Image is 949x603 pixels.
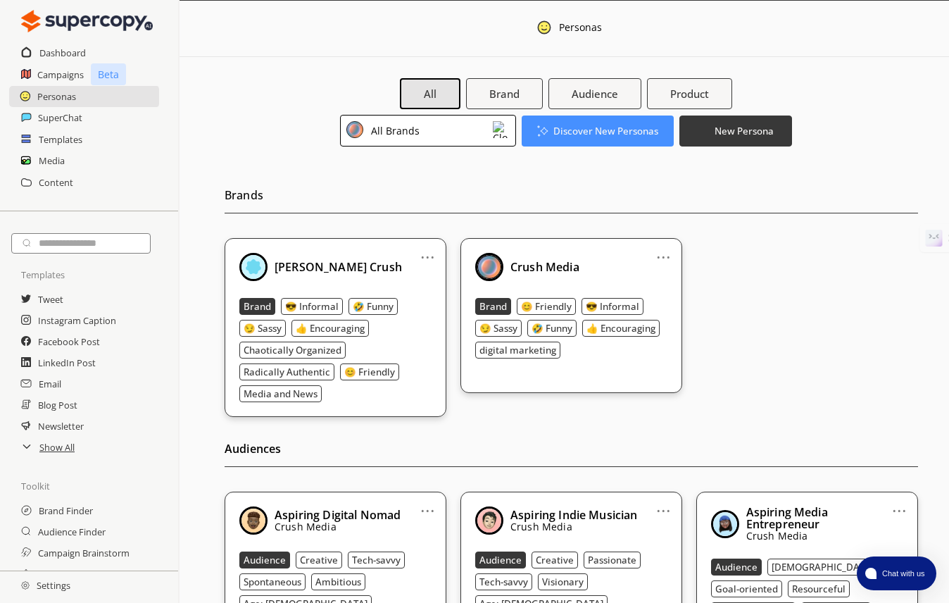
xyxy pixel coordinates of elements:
button: Discover New Personas [522,116,674,147]
b: Brand [244,300,271,313]
p: Crush Media [746,530,903,542]
b: Aspiring Digital Nomad [275,507,401,523]
a: Campaigns [37,64,84,85]
b: Visionary [542,576,584,588]
a: Email [39,373,61,394]
button: Brand [475,298,511,315]
button: 😎 Informal [582,298,643,315]
b: Brand [479,300,507,313]
a: Templates [39,129,82,150]
b: 😊 Friendly [344,366,395,378]
a: Media [39,150,65,171]
a: ... [656,246,671,257]
b: 👍 Encouraging [586,322,655,335]
button: Chaotically Organized [239,342,346,359]
img: Close [711,510,739,538]
button: Goal-oriented [711,580,782,597]
a: ... [656,499,671,511]
button: 😏 Sassy [239,320,286,337]
b: Ambitious [315,576,361,588]
button: Resourceful [788,580,850,597]
b: Audience [244,554,286,566]
button: 😎 Informal [281,298,343,315]
button: New Persona [679,116,792,147]
b: Tech-savvy [479,576,528,588]
button: 😊 Friendly [517,298,576,315]
button: Brand [466,78,543,109]
b: Spontaneous [244,576,301,588]
button: [DEMOGRAPHIC_DATA] [767,559,878,576]
b: Audience [479,554,522,566]
h2: Facebook Post [38,331,100,352]
b: 🤣 Funny [532,322,572,335]
img: Close [239,253,268,281]
button: Product [647,78,732,109]
img: Close [21,7,153,35]
button: 😊 Friendly [340,363,399,380]
a: Blog Post [38,394,77,416]
a: Dashboard [39,42,86,63]
b: Aspiring Media Entrepreneur [746,504,828,532]
button: Tech-savvy [348,552,405,568]
button: 👍 Encouraging [582,320,660,337]
b: Goal-oriented [715,583,778,595]
span: Chat with us [876,568,928,579]
button: atlas-launcher [857,557,936,590]
h2: Brands [225,185,918,213]
button: Audience [548,78,641,109]
a: Audience Finder [38,521,106,542]
b: Radically Authentic [244,366,330,378]
button: Creative [296,552,342,568]
b: New Persona [715,125,774,137]
b: Discover New Personas [553,125,658,137]
a: LinkedIn Post [38,352,96,373]
button: Audience [239,552,290,568]
button: Tech-savvy [475,573,532,590]
img: Close [536,20,552,35]
a: Brand Finder [39,500,93,521]
b: digital marketing [479,344,556,356]
b: [PERSON_NAME] Crush [275,259,402,275]
b: 😎 Informal [285,300,339,313]
b: Crush Media [510,259,579,275]
b: All [424,87,436,101]
p: Crush Media [275,521,401,533]
a: ... [420,246,435,257]
button: 🤣 Funny [348,298,398,315]
a: ... [420,499,435,511]
b: Tech-savvy [352,554,401,566]
button: 😏 Sassy [475,320,522,337]
a: Content [39,172,73,193]
b: Media and News [244,387,318,400]
b: Creative [536,554,574,566]
a: Campaign Brainstorm [38,542,130,564]
img: Close [493,121,510,138]
div: Personas [559,22,602,37]
b: Brand [489,87,520,101]
b: [DEMOGRAPHIC_DATA] [772,561,874,573]
b: Aspiring Indie Musician [510,507,637,523]
button: Brand [239,298,275,315]
a: Personas [37,86,76,107]
b: 😏 Sassy [244,322,282,335]
a: Tweet [38,289,63,310]
a: Instagram Caption [38,310,116,331]
button: Audience [711,559,762,576]
button: Ambitious [311,573,365,590]
button: Visionary [538,573,588,590]
img: Close [475,253,503,281]
img: Close [475,506,503,535]
b: 😏 Sassy [479,322,517,335]
a: Improve Copy [38,564,96,585]
h2: Audiences [225,438,918,467]
button: 🤣 Funny [527,320,577,337]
